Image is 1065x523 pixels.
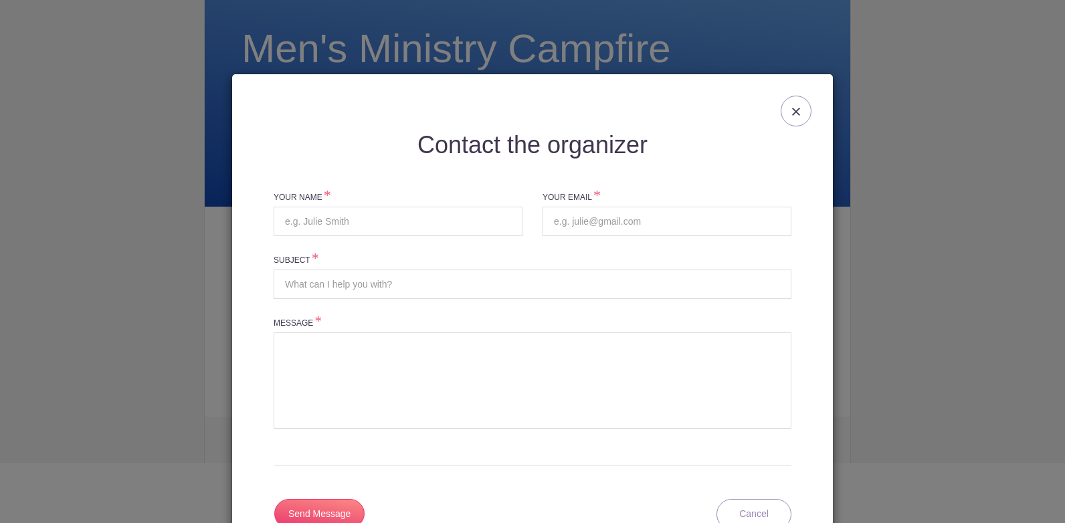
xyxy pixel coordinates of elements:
label: Subject [274,255,319,266]
label: Message [274,318,322,329]
img: X small dark [792,108,800,116]
p: Contact the organizer [274,133,791,157]
input: e.g. julie@gmail.com [543,207,791,236]
label: Your Email [543,192,601,203]
input: What can I help you with? [274,270,791,299]
label: Your Name [274,192,331,203]
input: e.g. Julie Smith [274,207,522,236]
